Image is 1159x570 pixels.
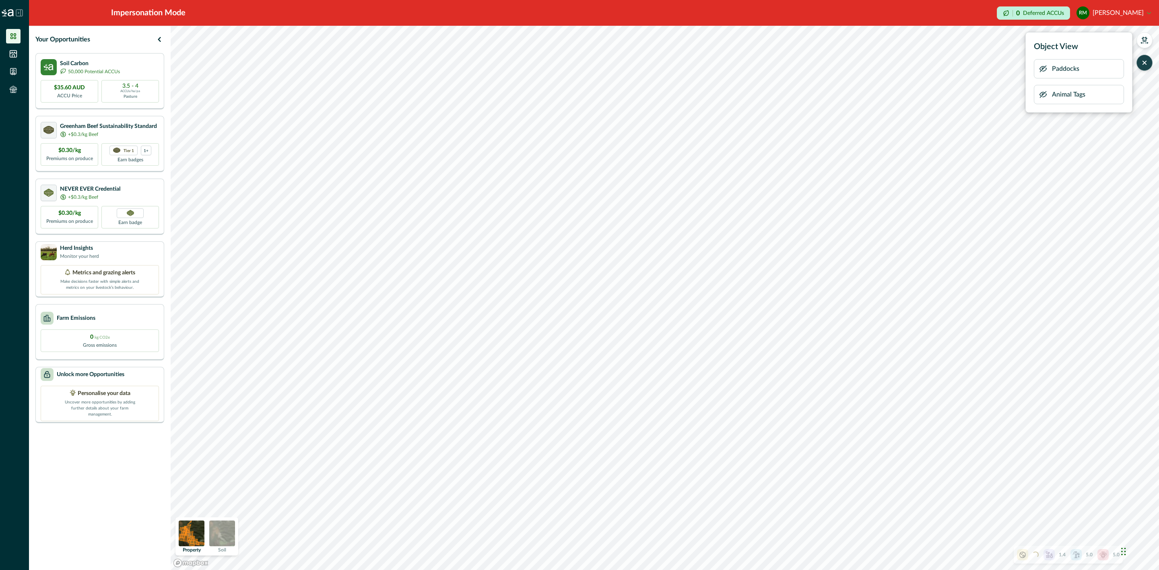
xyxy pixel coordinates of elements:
p: $35.60 AUD [54,84,85,92]
p: Unlock more Opportunities [57,370,124,379]
p: +$0.3/kg Beef [68,131,98,138]
p: Tier 1 [124,148,134,153]
div: Impersonation Mode [111,7,186,19]
div: Drag [1121,539,1126,564]
p: Earn badges [118,155,143,163]
p: $0.30/kg [58,209,81,218]
p: Your Opportunities [35,35,90,44]
button: Rodney McIntyre[PERSON_NAME] [1077,3,1151,23]
p: Metrics and grazing alerts [72,269,135,277]
img: Greenham NEVER EVER certification badge [127,210,134,216]
p: Greenham Beef Sustainability Standard [60,122,157,131]
p: Premiums on produce [46,218,93,225]
img: certification logo [43,126,54,134]
p: 5.0 [1086,551,1093,558]
p: 0 [90,333,110,342]
a: Mapbox logo [173,558,208,568]
img: property preview [179,521,204,546]
iframe: Chat Widget [1119,531,1159,570]
p: 0 [1016,10,1020,16]
p: Uncover more opportunities by adding further details about your farm management. [60,398,140,418]
p: Animal Tags [1052,90,1085,99]
img: certification logo [44,189,54,197]
p: Herd Insights [60,244,99,253]
p: ACCUs/ha/pa [120,89,140,94]
p: Paddocks [1052,64,1079,74]
p: 50,000 Potential ACCUs [68,68,120,75]
p: Premiums on produce [46,155,93,162]
p: ACCU Price [57,92,82,99]
img: certification logo [113,148,120,153]
p: Personalise your data [78,389,130,398]
p: 1+ [144,148,148,153]
p: NEVER EVER Credential [60,185,120,193]
p: Make decisions faster with simple alerts and metrics on your livestock’s behaviour. [60,277,140,291]
p: 5.0 [1113,551,1120,558]
p: Pasture [124,94,137,100]
p: Soil [218,547,226,552]
p: Deferred ACCUs [1023,10,1064,16]
p: 3.5 - 4 [122,83,138,89]
img: Logo [2,9,14,16]
p: $0.30/kg [58,146,81,155]
div: more credentials avaialble [141,146,151,155]
p: Soil Carbon [60,60,120,68]
p: 1.4 [1059,551,1066,558]
p: +$0.3/kg Beef [68,193,98,201]
p: Earn badge [118,218,142,226]
p: Farm Emissions [57,314,95,323]
p: Monitor your herd [60,253,99,260]
p: Object View [1034,41,1078,53]
img: soil preview [209,521,235,546]
span: kg CO2e [95,335,110,340]
p: Gross emissions [83,342,117,349]
p: Property [183,547,201,552]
